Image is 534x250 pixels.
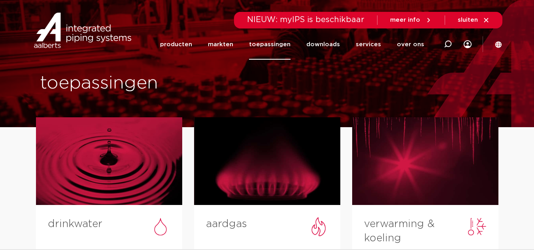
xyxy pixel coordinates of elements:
h1: toepassingen [40,71,263,96]
a: downloads [306,29,340,60]
span: meer info [390,17,420,23]
a: toepassingen [249,29,291,60]
a: meer info [390,17,432,24]
a: producten [160,29,192,60]
a: over ons [397,29,424,60]
a: drinkwater [48,219,102,229]
a: aardgas [206,219,247,229]
span: sluiten [458,17,478,23]
a: markten [208,29,233,60]
a: services [356,29,381,60]
span: NIEUW: myIPS is beschikbaar [247,16,364,24]
a: verwarming & koeling [364,219,435,243]
a: sluiten [458,17,490,24]
nav: Menu [160,29,424,60]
